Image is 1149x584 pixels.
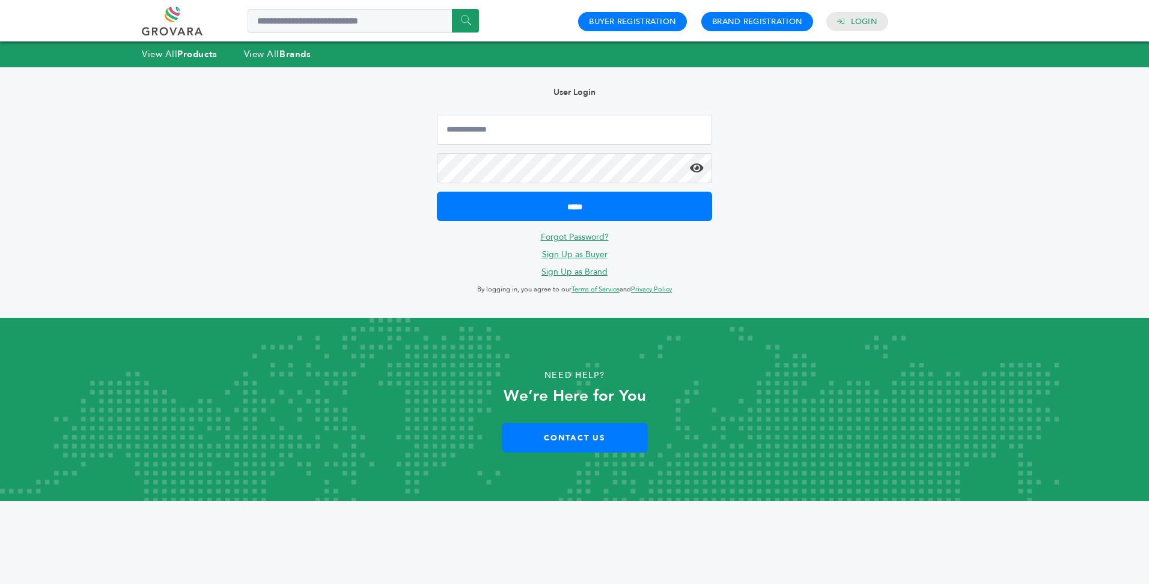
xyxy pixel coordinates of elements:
[541,231,609,243] a: Forgot Password?
[58,367,1092,385] p: Need Help?
[437,282,712,297] p: By logging in, you agree to our and
[142,48,218,60] a: View AllProducts
[571,285,620,294] a: Terms of Service
[244,48,311,60] a: View AllBrands
[541,266,608,278] a: Sign Up as Brand
[437,153,712,183] input: Password
[553,87,596,98] b: User Login
[712,16,802,27] a: Brand Registration
[177,48,217,60] strong: Products
[542,249,608,260] a: Sign Up as Buyer
[279,48,311,60] strong: Brands
[631,285,672,294] a: Privacy Policy
[437,115,712,145] input: Email Address
[851,16,877,27] a: Login
[502,423,648,452] a: Contact Us
[589,16,676,27] a: Buyer Registration
[504,385,646,407] strong: We’re Here for You
[248,9,479,33] input: Search a product or brand...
